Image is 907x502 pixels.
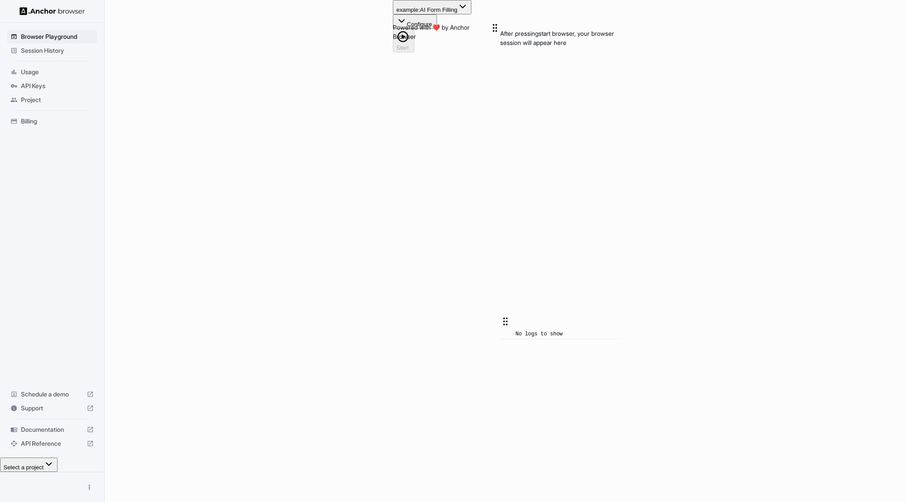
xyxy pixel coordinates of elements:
[82,479,97,495] button: Open menu
[393,24,470,40] span: Powered with ❤️ by Anchor Browser
[7,65,97,79] div: Usage
[500,29,619,47] p: After pressing , your browser session will appear here
[7,79,97,93] div: API Keys
[21,390,83,399] span: Schedule a demo
[396,7,420,13] span: example:
[7,30,97,44] div: Browser Playground
[7,401,97,415] div: Support
[393,14,437,29] button: Configure
[7,114,97,128] div: Billing
[21,404,83,413] span: Support
[21,68,94,76] span: Usage
[539,30,574,37] span: start browser
[7,423,97,437] div: Documentation
[20,7,85,15] img: Anchor Logo
[21,439,83,448] span: API Reference
[21,46,94,55] span: Session History
[21,82,94,90] span: API Keys
[505,330,509,338] span: ​
[7,44,97,58] div: Session History
[7,93,97,107] div: Project
[7,437,97,451] div: API Reference
[7,387,97,401] div: Schedule a demo
[21,425,83,434] span: Documentation
[21,96,94,104] span: Project
[21,117,94,126] span: Billing
[21,32,94,41] span: Browser Playground
[515,331,563,337] span: No logs to show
